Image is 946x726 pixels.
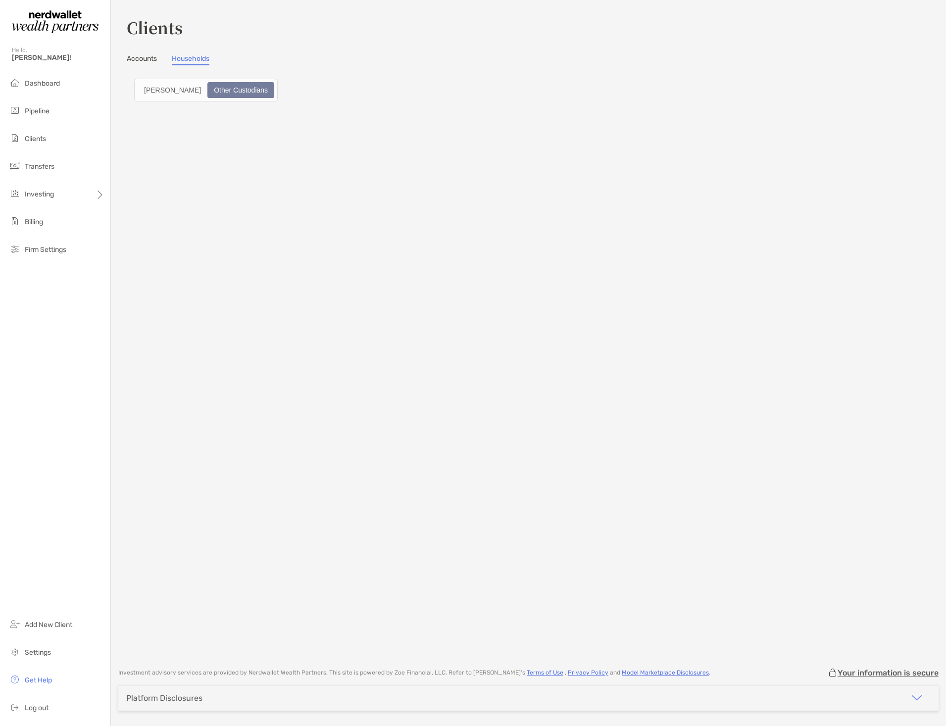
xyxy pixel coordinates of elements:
[25,704,49,712] span: Log out
[9,215,21,227] img: billing icon
[25,190,54,198] span: Investing
[9,104,21,116] img: pipeline icon
[9,160,21,172] img: transfers icon
[134,79,278,101] div: segmented control
[139,83,206,97] div: Zoe
[9,132,21,144] img: clients icon
[9,77,21,89] img: dashboard icon
[568,669,608,676] a: Privacy Policy
[172,54,209,65] a: Households
[9,701,21,713] img: logout icon
[25,245,66,254] span: Firm Settings
[25,135,46,143] span: Clients
[25,676,52,684] span: Get Help
[118,669,710,677] p: Investment advisory services are provided by Nerdwallet Wealth Partners . This site is powered by...
[208,83,273,97] div: Other Custodians
[527,669,563,676] a: Terms of Use
[9,243,21,255] img: firm-settings icon
[9,674,21,685] img: get-help icon
[25,621,72,629] span: Add New Client
[9,618,21,630] img: add_new_client icon
[126,693,202,703] div: Platform Disclosures
[127,54,157,65] a: Accounts
[622,669,709,676] a: Model Marketplace Disclosures
[127,16,930,39] h3: Clients
[25,162,54,171] span: Transfers
[9,646,21,658] img: settings icon
[12,53,104,62] span: [PERSON_NAME]!
[838,668,939,678] p: Your information is secure
[12,4,99,40] img: Zoe Logo
[25,648,51,657] span: Settings
[25,107,50,115] span: Pipeline
[25,79,60,88] span: Dashboard
[9,188,21,199] img: investing icon
[911,692,923,704] img: icon arrow
[25,218,43,226] span: Billing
